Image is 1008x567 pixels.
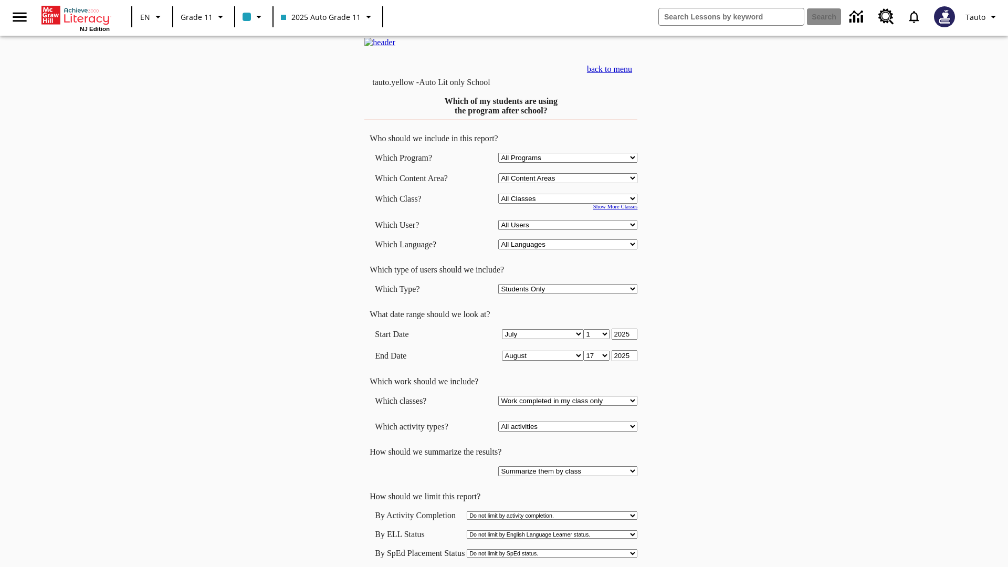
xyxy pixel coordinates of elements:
a: Notifications [900,3,928,30]
span: EN [140,12,150,23]
td: Which classes? [375,396,463,406]
td: What date range should we look at? [364,310,637,319]
td: Which Program? [375,153,463,163]
nobr: Auto Lit only School [419,78,490,87]
td: By ELL Status [375,530,465,539]
nobr: Which Content Area? [375,174,448,183]
td: tauto.yellow - [372,78,532,87]
td: Which Language? [375,239,463,249]
a: Data Center [843,3,872,31]
td: Which activity types? [375,422,463,432]
button: Open side menu [4,2,35,33]
button: Select a new avatar [928,3,961,30]
span: Tauto [965,12,985,23]
td: How should we limit this report? [364,492,637,501]
td: Start Date [375,329,463,340]
span: NJ Edition [80,26,110,32]
td: Which Class? [375,194,463,204]
a: Resource Center, Will open in new tab [872,3,900,31]
img: Avatar [934,6,955,27]
button: Language: EN, Select a language [135,7,169,26]
td: Which User? [375,220,463,230]
td: By SpEd Placement Status [375,549,465,558]
td: Which work should we include? [364,377,637,386]
a: back to menu [587,65,632,73]
button: Class: 2025 Auto Grade 11, Select your class [277,7,379,26]
div: Home [41,4,110,32]
td: Who should we include in this report? [364,134,637,143]
td: Which Type? [375,284,463,294]
button: Grade: Grade 11, Select a grade [176,7,231,26]
img: header [364,38,395,47]
a: Which of my students are using the program after school? [445,97,558,115]
input: search field [659,8,804,25]
a: Show More Classes [593,204,638,209]
td: End Date [375,350,463,361]
td: By Activity Completion [375,511,465,520]
button: Class color is light blue. Change class color [238,7,269,26]
td: How should we summarize the results? [364,447,637,457]
span: Grade 11 [181,12,213,23]
span: 2025 Auto Grade 11 [281,12,361,23]
button: Profile/Settings [961,7,1004,26]
td: Which type of users should we include? [364,265,637,275]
